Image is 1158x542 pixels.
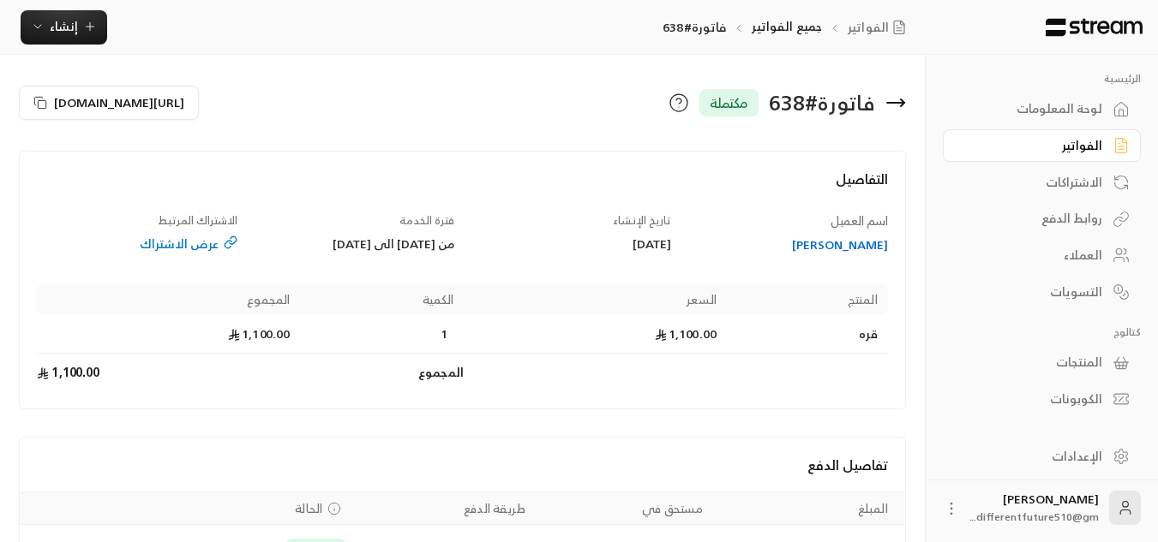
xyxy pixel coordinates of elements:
[464,284,727,315] th: السعر
[943,72,1141,86] p: الرئيسية
[943,202,1141,235] a: روابط الدفع
[752,15,822,37] a: جميع الفواتير
[158,211,237,230] span: الاشتراك المرتبط
[964,354,1102,371] div: المنتجات
[848,19,913,36] a: الفواتير
[300,284,464,315] th: الكمية
[970,508,1099,526] span: differentfuture510@gm...
[964,137,1102,154] div: الفواتير
[964,174,1102,191] div: الاشتراكات
[464,315,727,354] td: 1,100.00
[964,100,1102,117] div: لوحة المعلومات
[964,247,1102,264] div: العملاء
[37,169,888,206] h4: التفاصيل
[943,92,1141,126] a: لوحة المعلومات
[19,86,199,120] button: [URL][DOMAIN_NAME]
[37,354,300,391] td: 1,100.00
[831,210,888,231] span: اسم العميل
[663,19,726,36] p: فاتورة#638
[943,439,1141,473] a: الإعدادات
[1044,18,1144,37] img: Logo
[663,18,913,36] nav: breadcrumb
[37,235,237,253] a: عرض الاشتراك
[37,284,300,315] th: المجموع
[964,210,1102,227] div: روابط الدفع
[613,211,671,230] span: تاريخ الإنشاء
[943,275,1141,308] a: التسويات
[37,315,300,354] td: 1,100.00
[436,325,453,342] span: 1
[254,235,454,253] div: من [DATE] الى [DATE]
[943,239,1141,272] a: العملاء
[964,390,1102,408] div: الكوبونات
[943,129,1141,163] a: الفواتير
[713,493,904,525] th: المبلغ
[943,383,1141,416] a: الكوبونات
[357,493,536,525] th: طريقة الدفع
[769,89,875,116] div: فاتورة # 638
[300,354,464,391] td: المجموع
[964,283,1102,301] div: التسويات
[943,165,1141,199] a: الاشتراكات
[727,284,888,315] th: المنتج
[37,284,888,391] table: Products
[471,235,671,253] div: [DATE]
[21,10,107,45] button: إنشاء
[50,15,78,37] span: إنشاء
[687,236,888,253] a: [PERSON_NAME]
[536,493,714,525] th: مستحق في
[943,325,1141,339] p: كتالوج
[295,500,322,517] span: الحالة
[399,211,454,230] span: فترة الخدمة
[943,346,1141,379] a: المنتجات
[964,448,1102,465] div: الإعدادات
[727,315,888,354] td: قره
[54,92,184,113] span: [URL][DOMAIN_NAME]
[710,92,748,113] span: مكتملة
[37,455,888,475] h4: تفاصيل الدفع
[970,491,1099,525] div: [PERSON_NAME]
